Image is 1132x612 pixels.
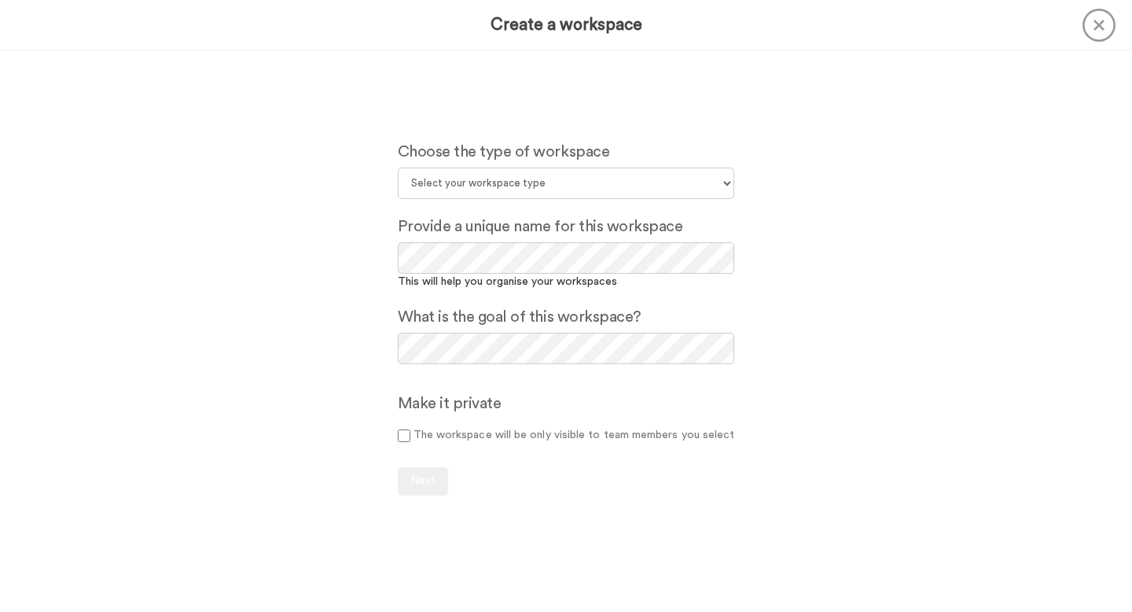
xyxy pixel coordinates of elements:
div: This will help you organise your workspaces [398,274,735,289]
label: Choose the type of workspace [398,140,610,164]
label: The workspace will be only visible to team members you select [398,427,735,444]
label: Make it private [398,392,502,415]
label: Provide a unique name for this workspace [398,215,683,238]
h3: Create a workspace [491,16,642,34]
label: What is the goal of this workspace? [398,305,641,329]
button: Next [398,467,448,496]
input: The workspace will be only visible to team members you select [398,430,410,442]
